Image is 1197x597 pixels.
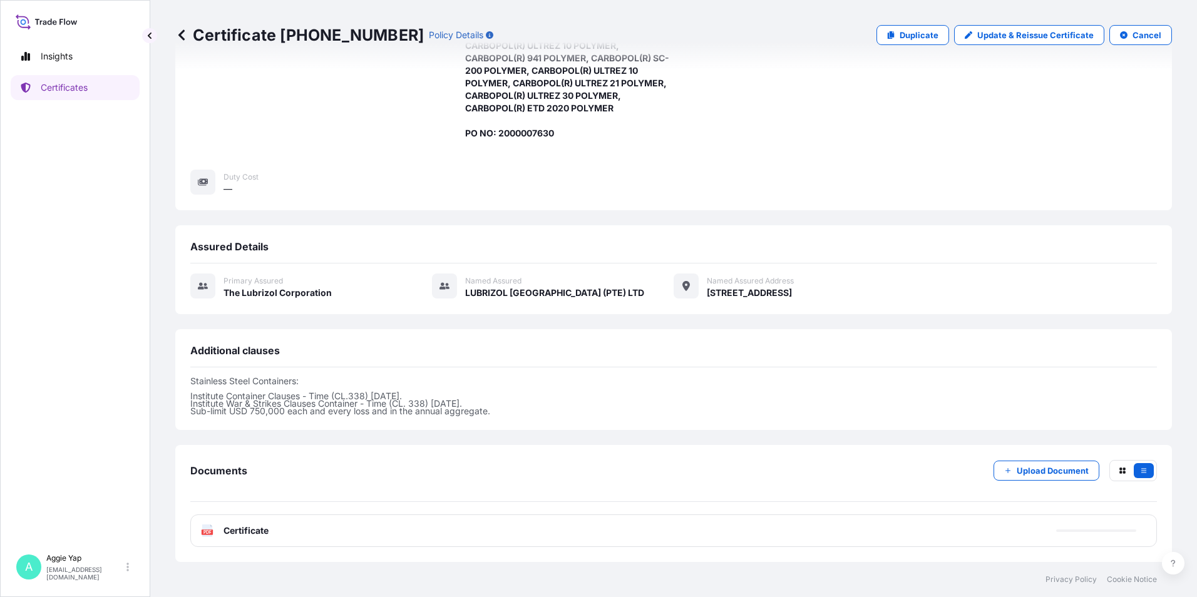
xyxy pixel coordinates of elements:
[11,44,140,69] a: Insights
[1017,464,1089,477] p: Upload Document
[994,461,1099,481] button: Upload Document
[954,25,1104,45] a: Update & Reissue Certificate
[41,81,88,94] p: Certificates
[707,276,794,286] span: Named Assured Address
[46,553,124,563] p: Aggie Yap
[223,183,232,195] span: —
[707,287,792,299] span: [STREET_ADDRESS]
[1045,574,1097,584] a: Privacy Policy
[41,50,73,63] p: Insights
[465,14,674,140] span: TOTAL: 224 BOXES CARBOPOL(R) ULTREZ 10 POLYMER, CARBOPOL(R) 941 POLYMER, CARBOPOL(R) SC-200 POLYM...
[465,276,521,286] span: Named Assured
[190,344,280,357] span: Additional clauses
[900,29,938,41] p: Duplicate
[223,287,332,299] span: The Lubrizol Corporation
[190,464,247,477] span: Documents
[465,287,644,299] span: LUBRIZOL [GEOGRAPHIC_DATA] (PTE) LTD
[223,172,259,182] span: Duty Cost
[190,240,269,253] span: Assured Details
[429,29,483,41] p: Policy Details
[223,276,283,286] span: Primary assured
[223,524,269,537] span: Certificate
[11,75,140,100] a: Certificates
[46,566,124,581] p: [EMAIL_ADDRESS][DOMAIN_NAME]
[203,530,212,534] text: PDF
[1133,29,1161,41] p: Cancel
[1107,574,1157,584] a: Cookie Notice
[175,25,424,45] p: Certificate [PHONE_NUMBER]
[1109,25,1172,45] button: Cancel
[25,561,33,573] span: A
[190,377,1157,415] p: Stainless Steel Containers: Institute Container Clauses - Time (CL.338) [DATE]. Institute War & S...
[876,25,949,45] a: Duplicate
[977,29,1094,41] p: Update & Reissue Certificate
